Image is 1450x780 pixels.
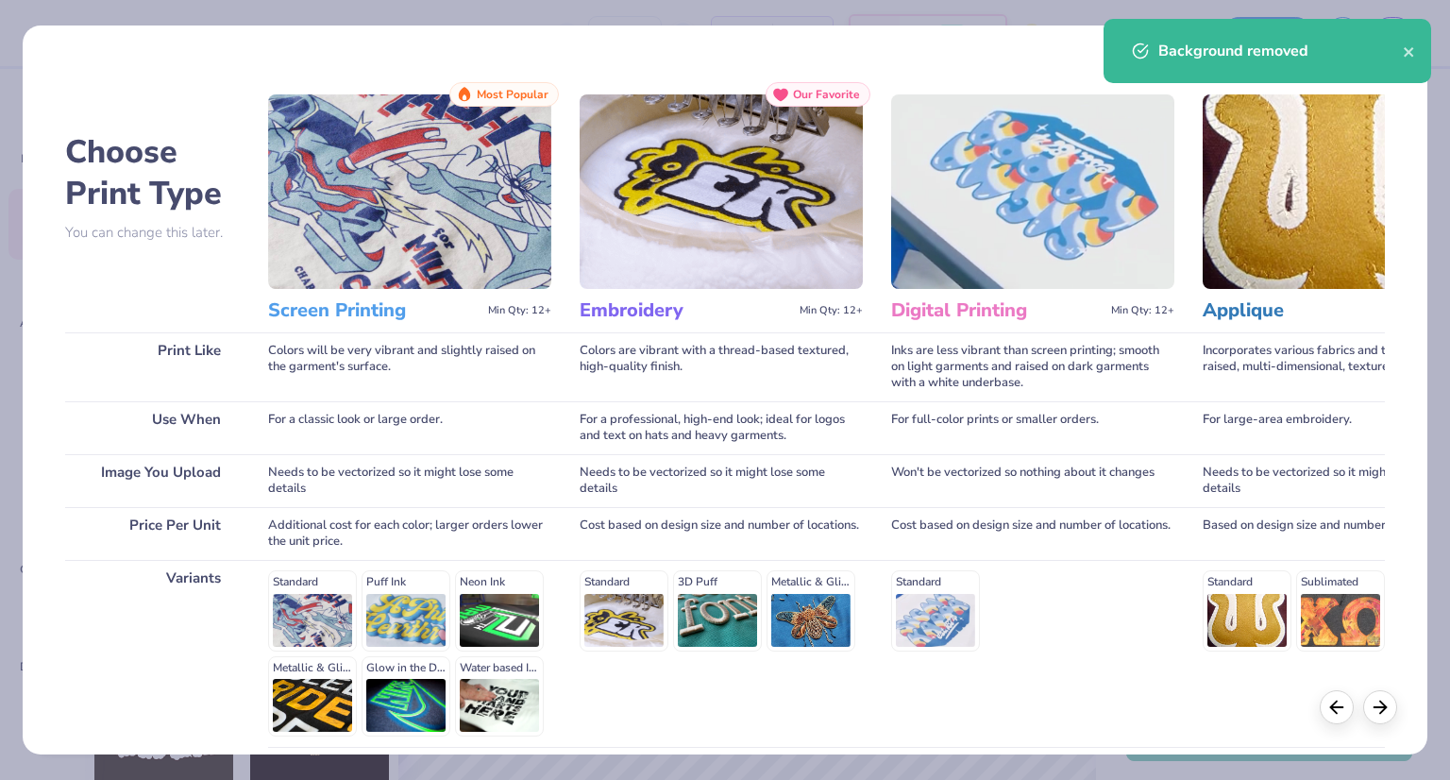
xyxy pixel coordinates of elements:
div: Cost based on design size and number of locations. [891,507,1174,560]
button: close [1403,40,1416,62]
img: Embroidery [580,94,863,289]
div: Cost based on design size and number of locations. [580,507,863,560]
h3: Digital Printing [891,298,1104,323]
div: Inks are less vibrant than screen printing; smooth on light garments and raised on dark garments ... [891,332,1174,401]
div: Print Like [65,332,240,401]
p: You can change this later. [65,225,240,241]
div: Additional cost for each color; larger orders lower the unit price. [268,507,551,560]
div: Image You Upload [65,454,240,507]
span: Min Qty: 12+ [488,304,551,317]
span: Min Qty: 12+ [1111,304,1174,317]
h3: Screen Printing [268,298,481,323]
div: Variants [65,560,240,747]
div: Needs to be vectorized so it might lose some details [268,454,551,507]
h2: Choose Print Type [65,131,240,214]
div: Colors will be very vibrant and slightly raised on the garment's surface. [268,332,551,401]
span: Our Favorite [793,88,860,101]
div: Background removed [1158,40,1403,62]
div: For full-color prints or smaller orders. [891,401,1174,454]
img: Screen Printing [268,94,551,289]
div: Price Per Unit [65,507,240,560]
div: Needs to be vectorized so it might lose some details [580,454,863,507]
div: Colors are vibrant with a thread-based textured, high-quality finish. [580,332,863,401]
h3: Embroidery [580,298,792,323]
img: Digital Printing [891,94,1174,289]
h3: Applique [1203,298,1415,323]
div: Won't be vectorized so nothing about it changes [891,454,1174,507]
div: Use When [65,401,240,454]
div: For a professional, high-end look; ideal for logos and text on hats and heavy garments. [580,401,863,454]
span: Most Popular [477,88,548,101]
div: For a classic look or large order. [268,401,551,454]
span: Min Qty: 12+ [800,304,863,317]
